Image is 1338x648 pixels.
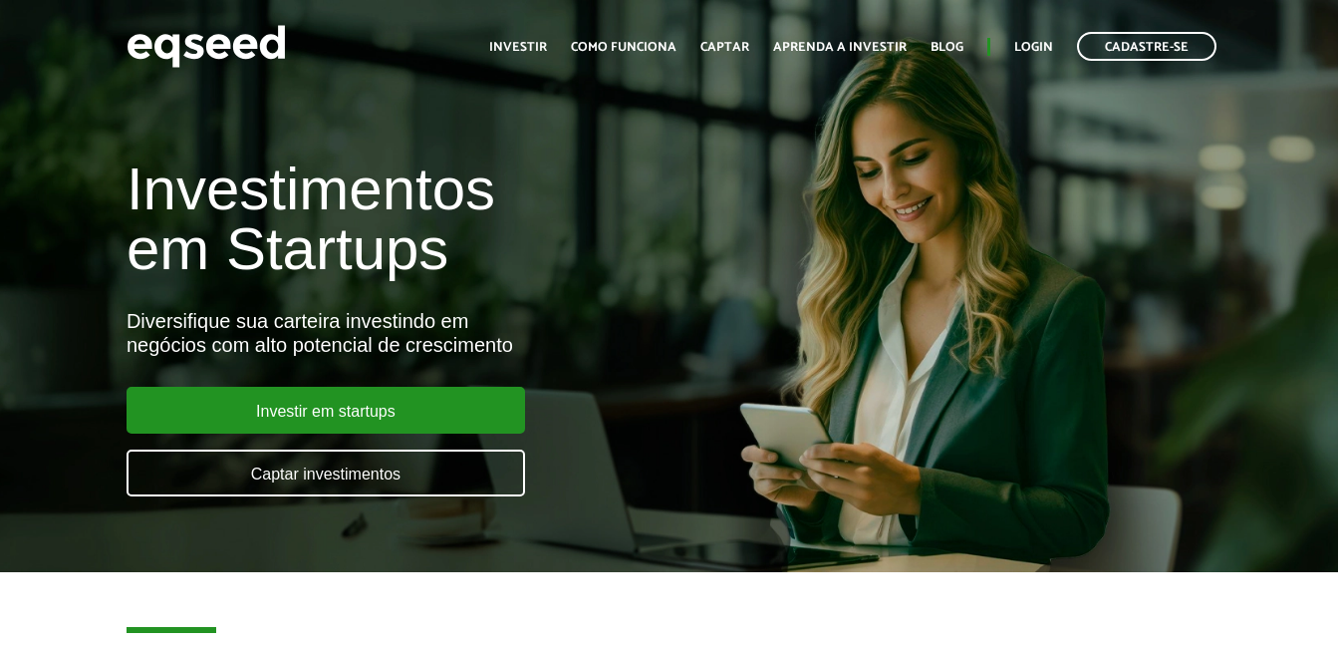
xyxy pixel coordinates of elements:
[571,41,676,54] a: Como funciona
[700,41,749,54] a: Captar
[127,309,766,357] div: Diversifique sua carteira investindo em negócios com alto potencial de crescimento
[1014,41,1053,54] a: Login
[773,41,907,54] a: Aprenda a investir
[1077,32,1216,61] a: Cadastre-se
[489,41,547,54] a: Investir
[127,387,525,434] a: Investir em startups
[127,20,286,73] img: EqSeed
[931,41,963,54] a: Blog
[127,450,525,496] a: Captar investimentos
[127,160,766,279] h1: Investimentos em Startups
